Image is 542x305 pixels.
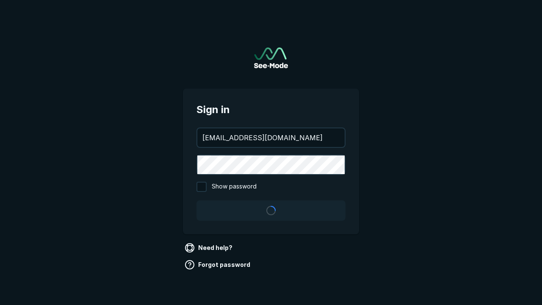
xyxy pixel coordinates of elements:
img: See-Mode Logo [254,47,288,68]
input: your@email.com [197,128,345,147]
span: Show password [212,182,257,192]
span: Sign in [196,102,346,117]
a: Forgot password [183,258,254,272]
a: Need help? [183,241,236,255]
a: Go to sign in [254,47,288,68]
